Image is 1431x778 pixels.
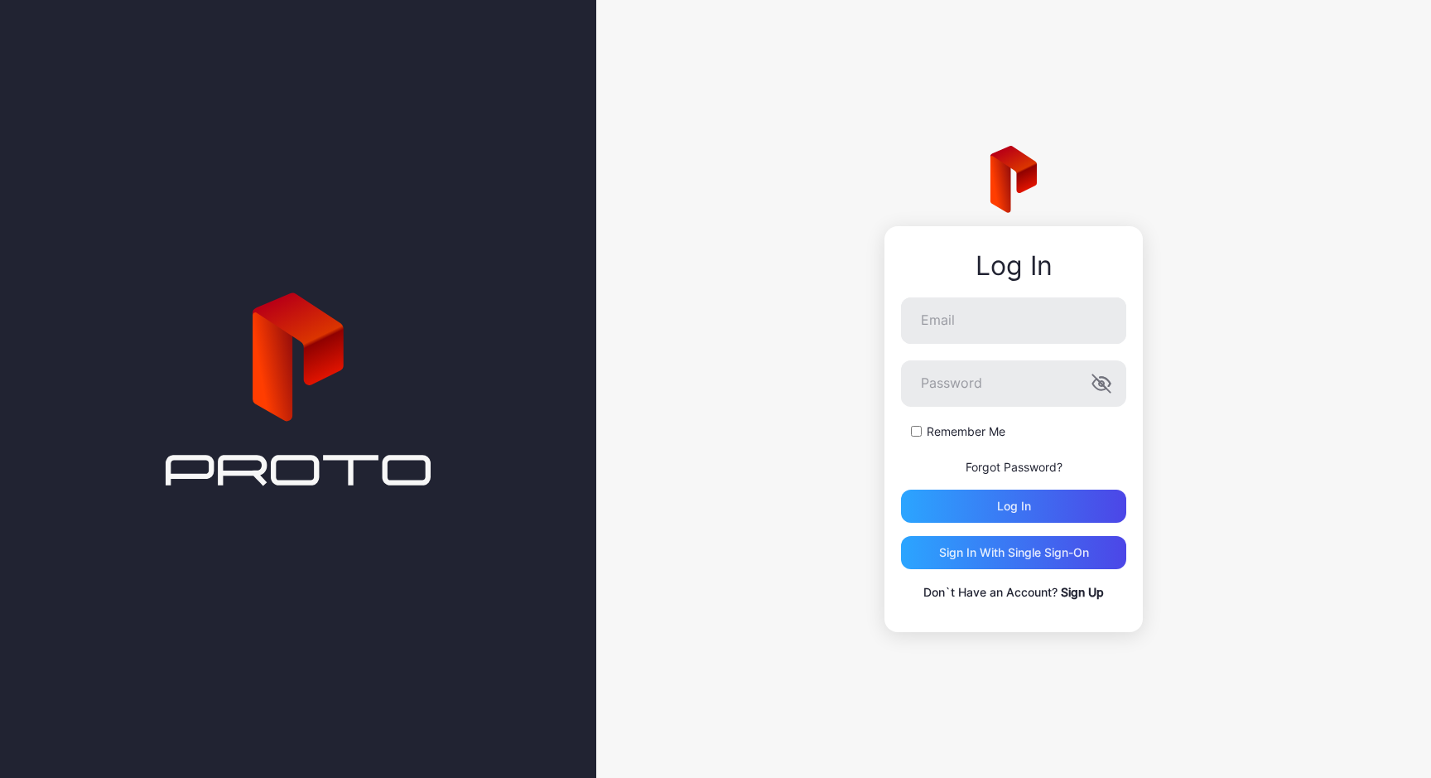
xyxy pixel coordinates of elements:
div: Log in [997,500,1031,513]
button: Sign in With Single Sign-On [901,536,1126,569]
a: Forgot Password? [966,460,1062,474]
input: Password [901,360,1126,407]
div: Sign in With Single Sign-On [939,546,1089,559]
button: Log in [901,490,1126,523]
div: Log In [901,251,1126,281]
a: Sign Up [1061,585,1104,599]
label: Remember Me [927,423,1005,440]
button: Password [1091,374,1111,394]
p: Don`t Have an Account? [901,582,1126,602]
input: Email [901,297,1126,344]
